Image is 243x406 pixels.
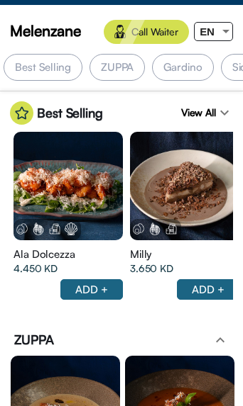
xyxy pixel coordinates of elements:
[14,331,54,349] span: ZUPPA
[148,222,161,235] img: Gluten.png
[131,25,178,39] span: Call Waiter
[130,247,152,261] span: Milly
[200,26,215,38] span: EN
[13,247,75,261] span: Ala Dolcezza
[165,222,178,235] img: Dairy.png
[177,279,239,300] div: ADD +
[152,54,213,81] div: Gardino
[13,261,58,276] span: 4.450 KD
[130,261,173,276] span: 3.650 KD
[65,222,77,235] img: Shellfish.png
[132,222,145,235] img: Eggs.png
[212,332,229,349] mat-icon: expand_less
[32,222,45,235] img: Gluten.png
[10,101,33,125] img: star%20in%20circle.svg
[4,54,82,81] div: Best Selling
[90,54,146,81] div: ZUPPA
[10,20,81,41] span: Melenzane
[10,101,103,125] div: Best Selling
[216,104,233,121] mat-icon: expand_more
[16,222,28,235] img: Eggs.png
[48,222,61,235] img: Dairy.png
[181,101,233,125] div: View All
[60,279,123,300] div: ADD +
